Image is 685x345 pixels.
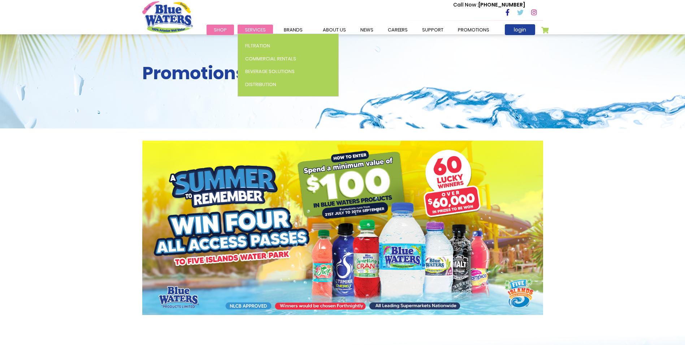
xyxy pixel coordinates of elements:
p: [PHONE_NUMBER] [453,1,525,9]
a: careers [381,25,415,35]
a: News [353,25,381,35]
span: Commercial Rentals [245,55,296,62]
span: Filtration [245,42,270,49]
a: login [505,24,535,35]
h2: Promotions [142,63,543,84]
span: Call Now : [453,1,478,8]
a: Promotions [451,25,497,35]
span: Shop [214,26,227,33]
a: store logo [142,1,193,33]
span: Beverage Solutions [245,68,295,75]
a: support [415,25,451,35]
span: Brands [284,26,303,33]
a: about us [316,25,353,35]
span: Distribution [245,81,276,88]
span: Services [245,26,266,33]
